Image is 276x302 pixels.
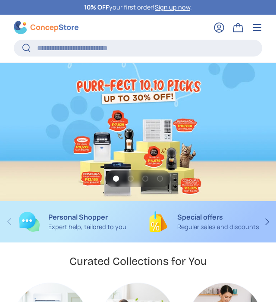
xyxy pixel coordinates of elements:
[14,21,78,34] img: ConcepStore
[177,212,223,222] strong: Special offers
[14,211,131,232] a: Personal Shopper Expert help, tailored to you
[145,211,262,232] a: Special offers Regular sales and discounts
[84,3,109,11] strong: 10% OFF
[84,3,192,12] p: your first order! .
[48,222,126,232] p: Expert help, tailored to you
[155,3,190,11] a: Sign up now
[48,212,108,222] strong: Personal Shopper
[177,222,259,232] p: Regular sales and discounts
[69,255,207,269] h2: Curated Collections for You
